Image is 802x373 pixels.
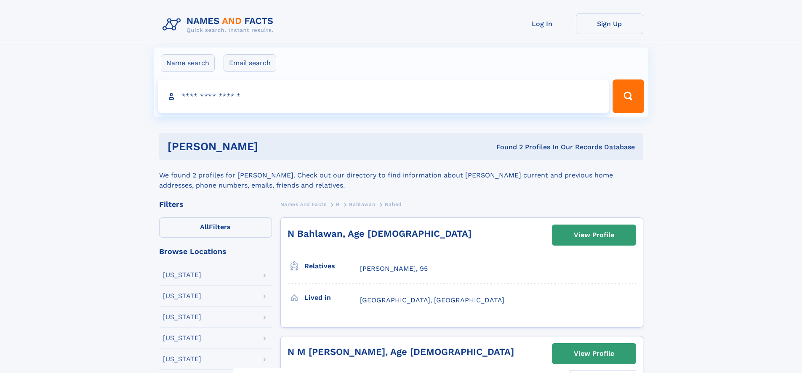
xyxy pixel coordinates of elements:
[158,79,609,113] input: search input
[200,223,209,231] span: All
[168,141,377,152] h1: [PERSON_NAME]
[163,272,201,278] div: [US_STATE]
[349,199,375,209] a: Bahlawan
[360,296,504,304] span: [GEOGRAPHIC_DATA], [GEOGRAPHIC_DATA]
[574,225,614,245] div: View Profile
[159,13,280,36] img: Logo Names and Facts
[360,264,428,273] a: [PERSON_NAME], 95
[159,201,272,208] div: Filters
[613,79,644,113] button: Search Button
[288,228,472,239] a: N Bahlawan, Age [DEMOGRAPHIC_DATA]
[163,356,201,362] div: [US_STATE]
[509,13,576,34] a: Log In
[163,335,201,341] div: [US_STATE]
[574,344,614,363] div: View Profile
[304,291,360,305] h3: Lived in
[336,201,340,207] span: B
[336,199,340,209] a: B
[288,347,514,357] a: N M [PERSON_NAME], Age [DEMOGRAPHIC_DATA]
[349,201,375,207] span: Bahlawan
[576,13,643,34] a: Sign Up
[163,293,201,299] div: [US_STATE]
[280,199,327,209] a: Names and Facts
[552,344,636,364] a: View Profile
[159,248,272,255] div: Browse Locations
[377,143,635,152] div: Found 2 Profiles In Our Records Database
[163,314,201,320] div: [US_STATE]
[552,225,636,245] a: View Profile
[385,201,402,207] span: Nahed
[161,54,215,72] label: Name search
[159,217,272,238] label: Filters
[224,54,276,72] label: Email search
[304,259,360,273] h3: Relatives
[159,160,643,190] div: We found 2 profiles for [PERSON_NAME]. Check out our directory to find information about [PERSON_...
